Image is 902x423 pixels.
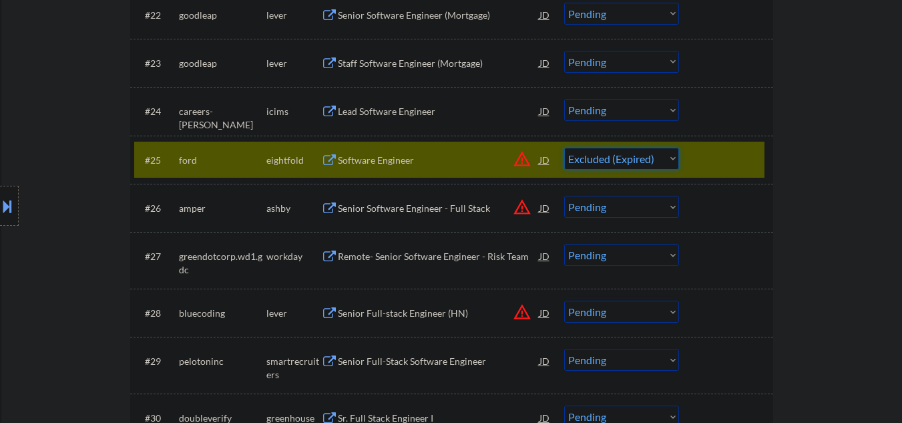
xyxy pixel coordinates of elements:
[145,9,168,22] div: #22
[338,307,539,320] div: Senior Full-stack Engineer (HN)
[266,250,321,263] div: workday
[338,9,539,22] div: Senior Software Engineer (Mortgage)
[266,57,321,70] div: lever
[338,250,539,263] div: Remote- Senior Software Engineer - Risk Team
[179,57,266,70] div: goodleap
[538,99,551,123] div: JD
[538,3,551,27] div: JD
[538,301,551,325] div: JD
[179,355,266,368] div: pelotoninc
[513,303,531,321] button: warning_amber
[266,154,321,167] div: eightfold
[179,9,266,22] div: goodleap
[538,196,551,220] div: JD
[338,105,539,118] div: Lead Software Engineer
[338,57,539,70] div: Staff Software Engineer (Mortgage)
[338,355,539,368] div: Senior Full-Stack Software Engineer
[538,244,551,268] div: JD
[538,148,551,172] div: JD
[266,307,321,320] div: lever
[338,154,539,167] div: Software Engineer
[266,105,321,118] div: icims
[538,51,551,75] div: JD
[513,150,531,168] button: warning_amber
[266,202,321,215] div: ashby
[538,349,551,373] div: JD
[266,9,321,22] div: lever
[266,355,321,381] div: smartrecruiters
[145,355,168,368] div: #29
[513,198,531,217] button: warning_amber
[338,202,539,215] div: Senior Software Engineer - Full Stack
[145,57,168,70] div: #23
